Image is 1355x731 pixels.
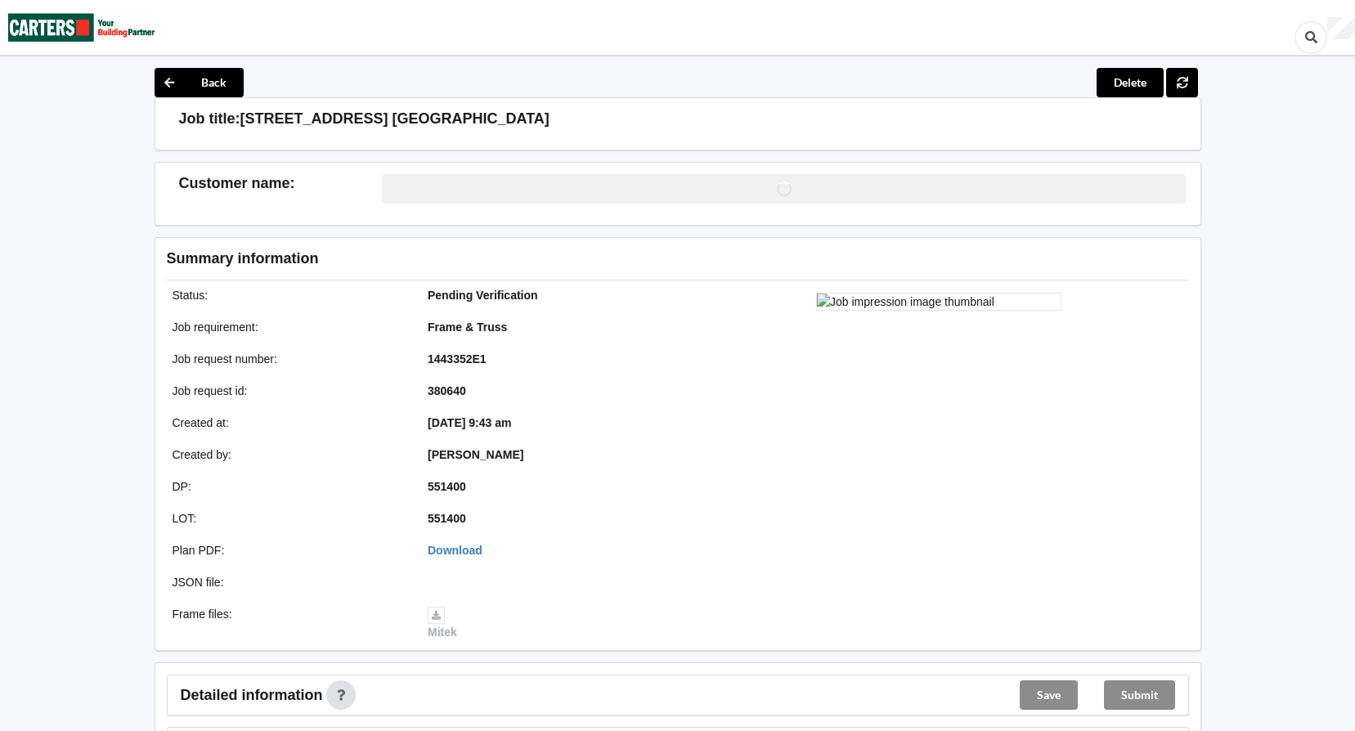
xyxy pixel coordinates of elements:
[428,289,538,302] b: Pending Verification
[428,448,523,461] b: [PERSON_NAME]
[181,688,323,702] span: Detailed information
[161,319,417,335] div: Job requirement :
[428,384,466,397] b: 380640
[1097,68,1164,97] button: Delete
[161,510,417,527] div: LOT :
[161,606,417,640] div: Frame files :
[161,574,417,590] div: JSON file :
[179,110,240,128] h3: Job title:
[8,1,155,54] img: Carters
[428,416,511,429] b: [DATE] 9:43 am
[161,446,417,463] div: Created by :
[179,174,383,193] h3: Customer name :
[816,293,1061,311] img: Job impression image thumbnail
[428,544,482,557] a: Download
[161,383,417,399] div: Job request id :
[428,480,466,493] b: 551400
[161,351,417,367] div: Job request number :
[428,512,466,525] b: 551400
[167,249,928,268] h3: Summary information
[428,321,507,334] b: Frame & Truss
[161,287,417,303] div: Status :
[155,68,244,97] button: Back
[161,542,417,558] div: Plan PDF :
[428,608,457,639] a: Mitek
[428,352,487,365] b: 1443352E1
[161,478,417,495] div: DP :
[240,110,550,128] h3: [STREET_ADDRESS] [GEOGRAPHIC_DATA]
[1327,17,1355,40] div: User Profile
[161,415,417,431] div: Created at :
